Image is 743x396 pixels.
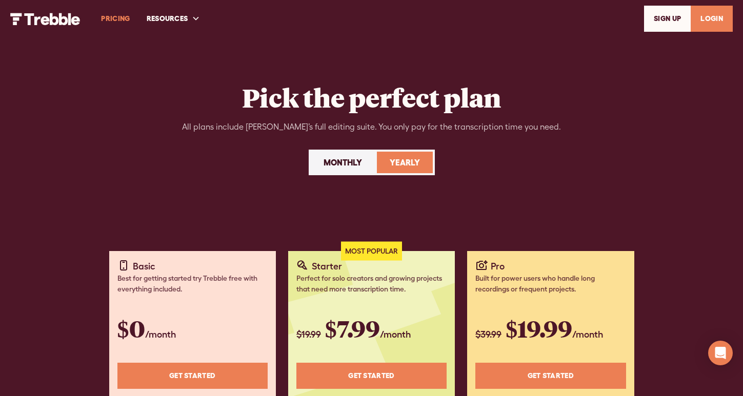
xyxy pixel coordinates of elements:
div: RESOURCES [138,1,209,36]
div: RESOURCES [147,13,188,24]
a: home [10,12,81,25]
a: SIGn UP [644,6,691,32]
a: PRICING [93,1,138,36]
div: Open Intercom Messenger [708,341,733,365]
a: LOGIN [691,6,733,32]
img: Trebble Logo - AI Podcast Editor [10,13,81,25]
